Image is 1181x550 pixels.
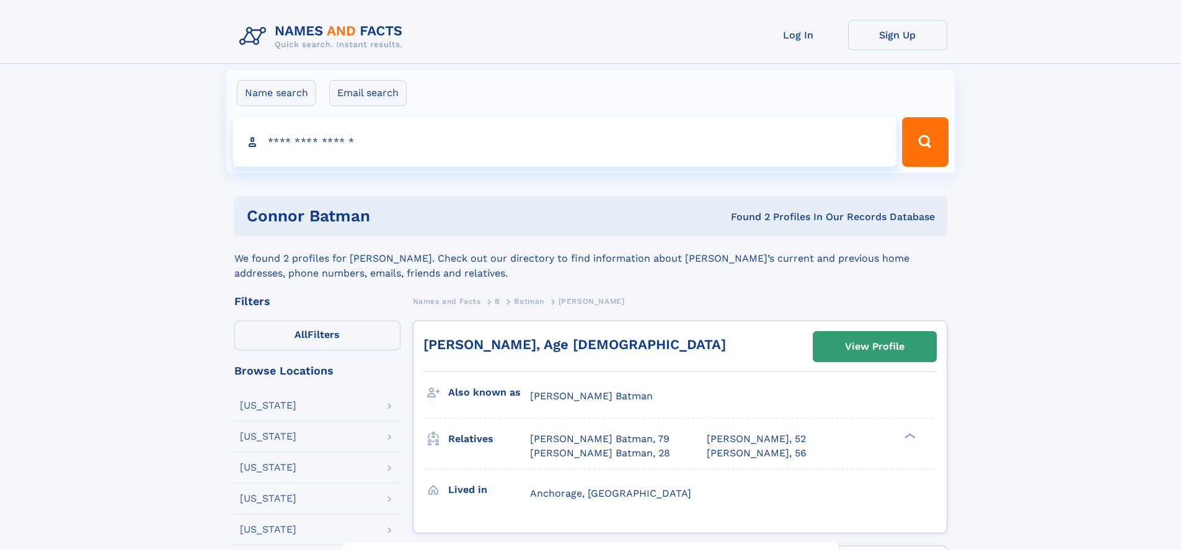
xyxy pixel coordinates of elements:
[448,382,530,403] h3: Also known as
[329,80,407,106] label: Email search
[234,296,400,307] div: Filters
[530,487,691,499] span: Anchorage, [GEOGRAPHIC_DATA]
[240,401,296,410] div: [US_STATE]
[514,297,544,306] span: Batman
[551,210,935,224] div: Found 2 Profiles In Our Records Database
[294,329,307,340] span: All
[233,117,897,167] input: search input
[707,432,806,446] a: [PERSON_NAME], 52
[247,208,551,224] h1: Connor Batman
[234,321,400,350] label: Filters
[234,236,947,281] div: We found 2 profiles for [PERSON_NAME]. Check out our directory to find information about [PERSON_...
[448,479,530,500] h3: Lived in
[530,446,670,460] a: [PERSON_NAME] Batman, 28
[234,365,400,376] div: Browse Locations
[707,446,807,460] a: [PERSON_NAME], 56
[514,293,544,309] a: Batman
[530,390,653,402] span: [PERSON_NAME] Batman
[413,293,481,309] a: Names and Facts
[749,20,848,50] a: Log In
[234,20,413,53] img: Logo Names and Facts
[240,494,296,503] div: [US_STATE]
[237,80,316,106] label: Name search
[559,297,625,306] span: [PERSON_NAME]
[530,432,670,446] a: [PERSON_NAME] Batman, 79
[495,297,500,306] span: B
[813,332,936,361] a: View Profile
[848,20,947,50] a: Sign Up
[901,432,916,440] div: ❯
[448,428,530,450] h3: Relatives
[902,117,948,167] button: Search Button
[240,432,296,441] div: [US_STATE]
[845,332,905,361] div: View Profile
[240,463,296,472] div: [US_STATE]
[240,525,296,534] div: [US_STATE]
[495,293,500,309] a: B
[423,337,726,352] a: [PERSON_NAME], Age [DEMOGRAPHIC_DATA]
